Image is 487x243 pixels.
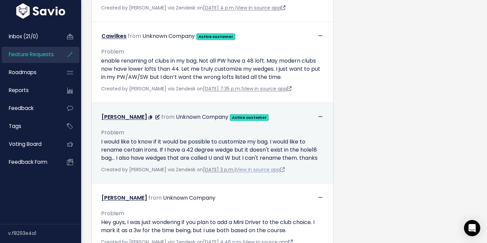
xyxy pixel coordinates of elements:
span: Inbox (21/0) [9,33,38,40]
span: from [161,113,175,121]
span: Voting Board [9,140,42,148]
i: Copy Email to clipboard [148,115,152,119]
a: Inbox (21/0) [2,29,56,44]
a: Feature Requests [2,47,56,62]
a: [PERSON_NAME] [101,194,147,202]
span: Problem [101,48,124,56]
span: Problem [101,209,124,217]
div: Unknown Company [163,193,215,203]
span: from [148,194,162,202]
strong: Active customer [232,115,267,120]
a: [DATE] 7:35 p.m. [203,85,241,92]
a: View in source app [236,166,285,173]
div: v.f8293e4a1 [8,224,81,242]
span: Feedback form [9,158,47,165]
a: Voting Board [2,136,56,152]
a: Tags [2,118,56,134]
span: Reports [9,87,29,94]
span: Created by [PERSON_NAME] via Zendesk on | [101,4,285,11]
p: Hey guys, I was just wondering if you plan to add a Mini Driver to the club choice. I mark it as ... [101,218,324,235]
a: View in source app [242,85,292,92]
p: I would like to know if it would be possible to customize my bag. I would like to rename certain ... [101,138,324,162]
a: [DATE] 3 p.m. [203,166,234,173]
a: Cawilkes [101,32,126,40]
span: from [128,32,141,40]
span: Created by [PERSON_NAME] via Zendesk on | [101,166,285,173]
span: Feedback [9,105,33,112]
a: View in source app [236,4,285,11]
a: Roadmaps [2,65,56,80]
a: Feedback form [2,154,56,170]
span: Roadmaps [9,69,37,76]
img: logo-white.9d6f32f41409.svg [15,3,67,19]
a: [PERSON_NAME] [101,113,147,121]
span: Tags [9,123,21,130]
div: Unknown Company [142,31,195,41]
span: Problem [101,129,124,136]
a: Reports [2,83,56,98]
strong: Active customer [199,34,233,39]
div: Open Intercom Messenger [464,220,480,236]
span: Feature Requests [9,51,54,58]
p: enable renaming of clubs in my bag. Not all PW have a 48 loft. May modern clubs now have lower lo... [101,57,324,81]
div: Unknown Company [176,112,228,122]
a: Feedback [2,101,56,116]
span: Created by [PERSON_NAME] via Zendesk on | [101,85,292,92]
a: [DATE] 4 p.m. [203,4,235,11]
